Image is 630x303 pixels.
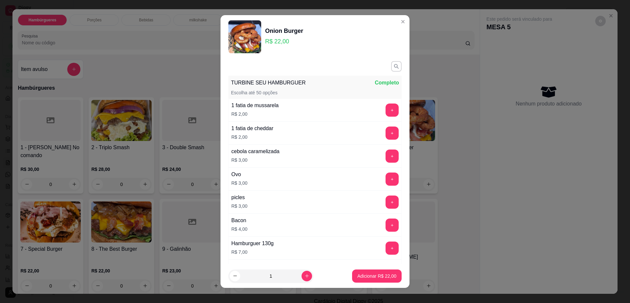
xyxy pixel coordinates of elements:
button: add [386,219,399,232]
div: Hamburguer 130g [231,240,274,247]
button: Close [398,16,408,27]
button: add [386,104,399,117]
div: 1 fatia de mussarela [231,102,279,109]
p: R$ 3,00 [231,203,247,209]
img: product-image [228,20,261,53]
button: add [386,150,399,163]
button: add [386,196,399,209]
div: Bacon [231,217,247,224]
button: add [386,127,399,140]
p: R$ 22,00 [265,37,303,46]
div: picles [231,194,247,201]
button: increase-product-quantity [302,271,312,281]
div: Queijo empanado [231,263,273,270]
p: R$ 2,00 [231,134,273,140]
p: TURBINE SEU HAMBURGUER [231,79,306,87]
button: decrease-product-quantity [230,271,240,281]
button: add [386,242,399,255]
div: 1 fatia de cheddar [231,125,273,132]
p: R$ 3,00 [231,157,280,163]
button: Adicionar R$ 22,00 [352,269,402,283]
p: R$ 7,00 [231,249,274,255]
p: Escolha até 50 opções [231,89,278,96]
button: add [386,173,399,186]
p: Completo [375,79,399,87]
div: cebola caramelizada [231,148,280,155]
p: R$ 2,00 [231,111,279,117]
p: R$ 4,00 [231,226,247,232]
div: Onion Burger [265,26,303,35]
p: Adicionar R$ 22,00 [357,273,396,279]
div: Ovo [231,171,247,178]
p: R$ 3,00 [231,180,247,186]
